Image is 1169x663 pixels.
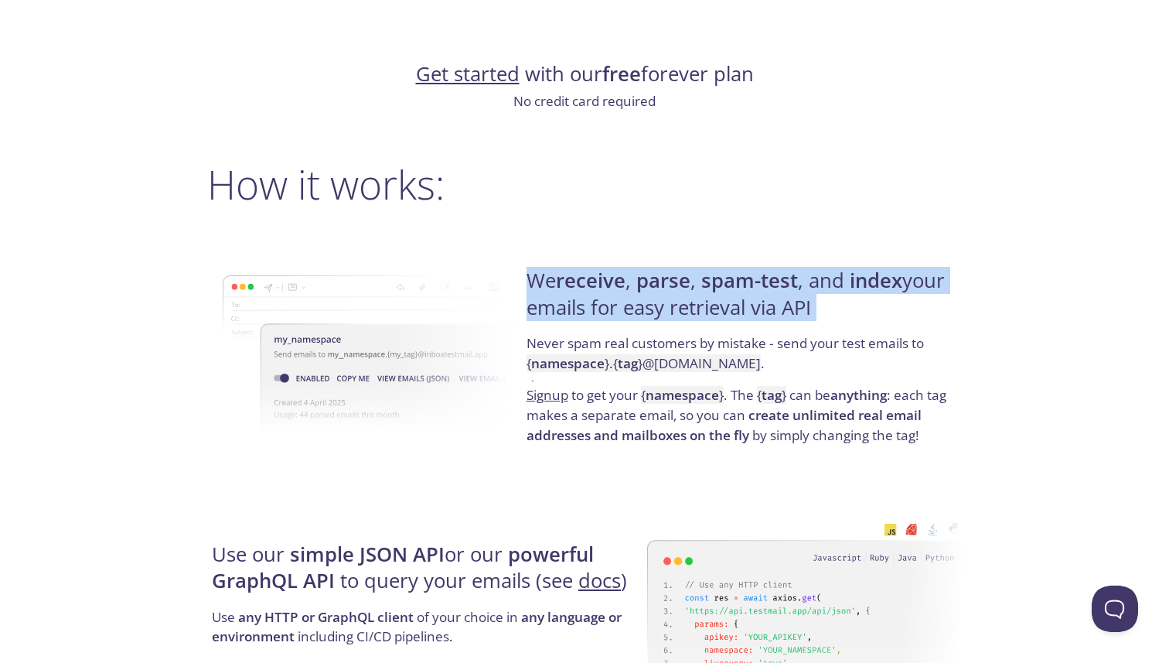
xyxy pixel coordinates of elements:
strong: free [602,60,641,87]
strong: receive [556,267,625,294]
h4: We , , , and your emails for easy retrieval via API [527,268,957,333]
strong: parse [636,267,690,294]
p: No credit card required [207,91,962,111]
strong: namespace [646,386,719,404]
strong: powerful GraphQL API [212,541,594,594]
p: Use of your choice in including CI/CD pipelines. [212,607,642,659]
strong: anything [830,386,887,404]
code: { } . { } @[DOMAIN_NAME] [527,354,761,372]
iframe: Help Scout Beacon - Open [1092,586,1138,632]
p: to get your . The can be : each tag makes a separate email, so you can by simply changing the tag! [527,385,957,445]
strong: namespace [531,354,605,372]
code: { } [757,386,786,404]
strong: simple JSON API [290,541,445,568]
h4: Use our or our to query your emails (see ) [212,542,642,607]
strong: any language or environment [212,608,622,646]
code: { } [641,386,724,404]
strong: any HTTP or GraphQL client [238,608,414,626]
h2: How it works: [207,161,962,207]
h4: with our forever plan [207,61,962,87]
p: Never spam real customers by mistake - send your test emails to . [527,333,957,385]
a: docs [578,567,621,594]
strong: tag [618,354,638,372]
strong: create unlimited real email addresses and mailboxes on the fly [527,406,922,444]
strong: index [850,267,902,294]
strong: spam-test [701,267,798,294]
strong: tag [762,386,782,404]
a: Get started [416,60,520,87]
a: Signup [527,386,568,404]
img: namespace-image [223,232,537,477]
